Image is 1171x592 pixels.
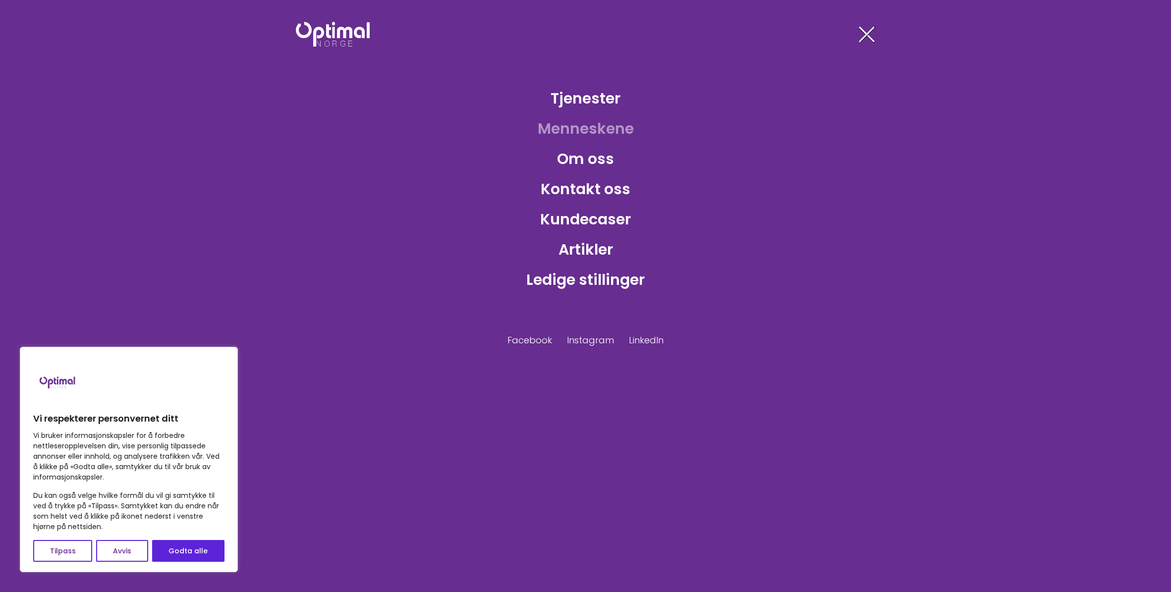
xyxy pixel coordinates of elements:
button: Godta alle [152,540,224,562]
img: Brand logo [33,357,83,407]
a: Menneskene [530,112,642,145]
a: Facebook [507,333,552,347]
div: Vi respekterer personvernet ditt [20,347,238,572]
a: Tjenester [543,82,628,114]
a: Kundecaser [532,203,639,235]
a: Ledige stillinger [518,264,653,296]
button: Avvis [96,540,148,562]
p: Vi respekterer personvernet ditt [33,413,224,425]
button: Tilpass [33,540,92,562]
a: LinkedIn [629,333,664,347]
p: Du kan også velge hvilke formål du vil gi samtykke til ved å trykke på «Tilpass». Samtykket kan d... [33,490,224,532]
a: Artikler [551,233,621,266]
p: Vi bruker informasjonskapsler for å forbedre nettleseropplevelsen din, vise personlig tilpassede ... [33,431,224,483]
img: Optimal Norge [296,22,370,47]
a: Instagram [567,333,614,347]
a: Om oss [549,143,622,175]
a: Kontakt oss [533,173,638,205]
